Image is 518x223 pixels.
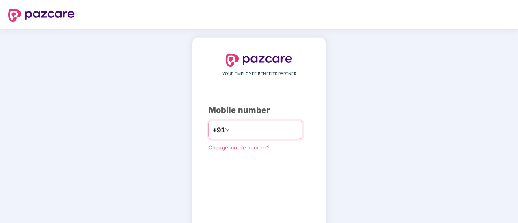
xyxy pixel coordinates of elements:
a: Change mobile number? [208,144,270,151]
span: YOUR EMPLOYEE BENEFITS PARTNER [222,71,296,77]
span: +91 [213,125,225,135]
div: Mobile number [208,104,310,117]
span: down [225,127,230,132]
img: logo [8,9,75,22]
img: logo [226,54,292,67]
